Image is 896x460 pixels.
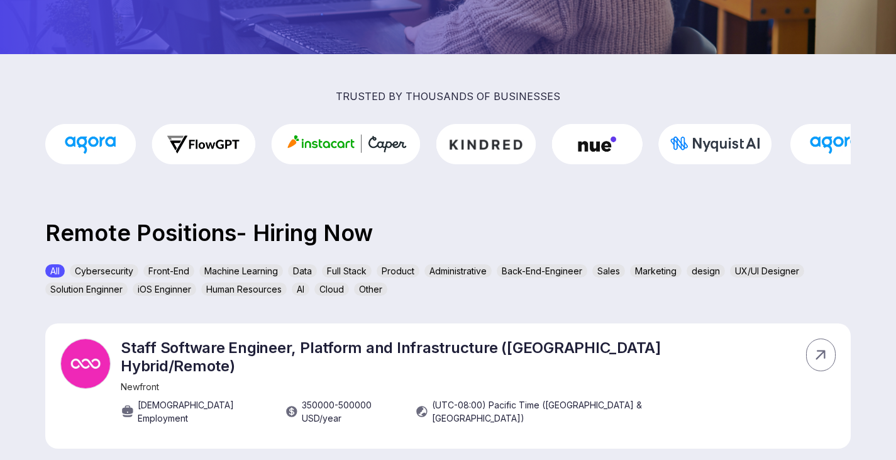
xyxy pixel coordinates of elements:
div: Back-End-Engineer [497,264,587,278]
span: (UTC-08:00) Pacific Time ([GEOGRAPHIC_DATA] & [GEOGRAPHIC_DATA]) [432,398,708,425]
div: All [45,264,65,278]
span: 350000 - 500000 USD /year [302,398,403,425]
div: Administrative [424,264,492,278]
div: Cloud [314,283,349,296]
div: AI [292,283,309,296]
div: Full Stack [322,264,372,278]
div: Product [377,264,419,278]
div: design [687,264,725,278]
div: Marketing [630,264,682,278]
span: Newfront [121,381,159,392]
div: Cybersecurity [70,264,138,278]
div: Data [288,264,317,278]
div: Solution Enginner [45,283,128,296]
p: Staff Software Engineer, Platform and Infrastructure ([GEOGRAPHIC_DATA] Hybrid/Remote) [121,339,708,375]
div: iOS Enginner [133,283,196,296]
div: Machine Learning [199,264,283,278]
span: [DEMOGRAPHIC_DATA] Employment [138,398,272,425]
div: Sales [592,264,625,278]
div: Other [354,283,387,296]
div: UX/UI Designer [730,264,804,278]
div: Front-End [143,264,194,278]
div: Human Resources [201,283,287,296]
